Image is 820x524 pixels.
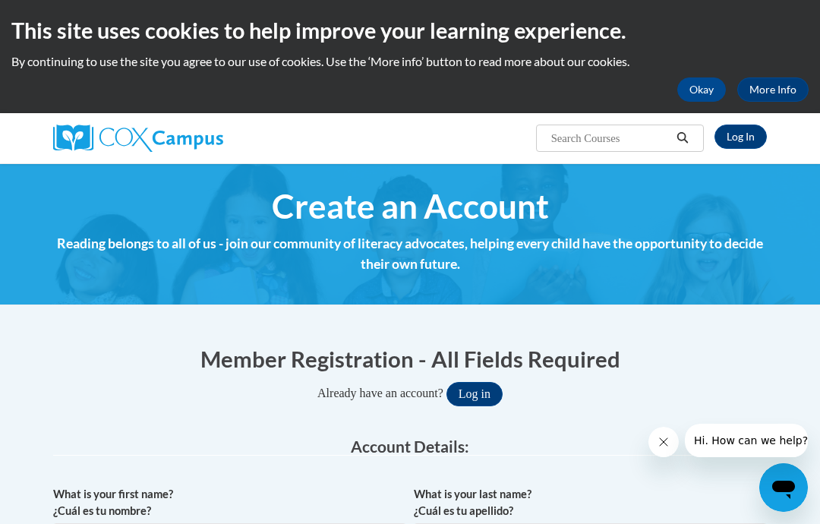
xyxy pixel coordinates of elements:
label: What is your last name? ¿Cuál es tu apellido? [414,486,767,519]
input: Search Courses [550,129,671,147]
button: Search [671,129,694,147]
h2: This site uses cookies to help improve your learning experience. [11,15,809,46]
iframe: Message from company [685,424,808,457]
iframe: Button to launch messaging window [759,463,808,512]
span: Already have an account? [317,387,443,399]
span: Account Details: [351,437,469,456]
label: What is your first name? ¿Cuál es tu nombre? [53,486,406,519]
button: Okay [677,77,726,102]
a: Log In [714,125,767,149]
p: By continuing to use the site you agree to our use of cookies. Use the ‘More info’ button to read... [11,53,809,70]
h4: Reading belongs to all of us - join our community of literacy advocates, helping every child have... [53,234,767,274]
h1: Member Registration - All Fields Required [53,343,767,374]
a: More Info [737,77,809,102]
span: Create an Account [272,186,549,226]
button: Log in [446,382,503,406]
iframe: Close message [648,427,679,457]
img: Cox Campus [53,125,223,152]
